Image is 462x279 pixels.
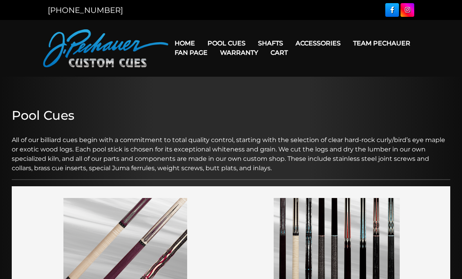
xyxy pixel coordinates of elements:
a: [PHONE_NUMBER] [48,5,123,15]
a: Team Pechauer [347,33,417,53]
a: Pool Cues [201,33,252,53]
a: Home [168,33,201,53]
h2: Pool Cues [12,108,450,123]
img: Pechauer Custom Cues [43,29,168,67]
p: All of our billiard cues begin with a commitment to total quality control, starting with the sele... [12,126,450,173]
a: Fan Page [168,43,214,63]
a: Accessories [289,33,347,53]
a: Cart [264,43,294,63]
a: Shafts [252,33,289,53]
a: Warranty [214,43,264,63]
